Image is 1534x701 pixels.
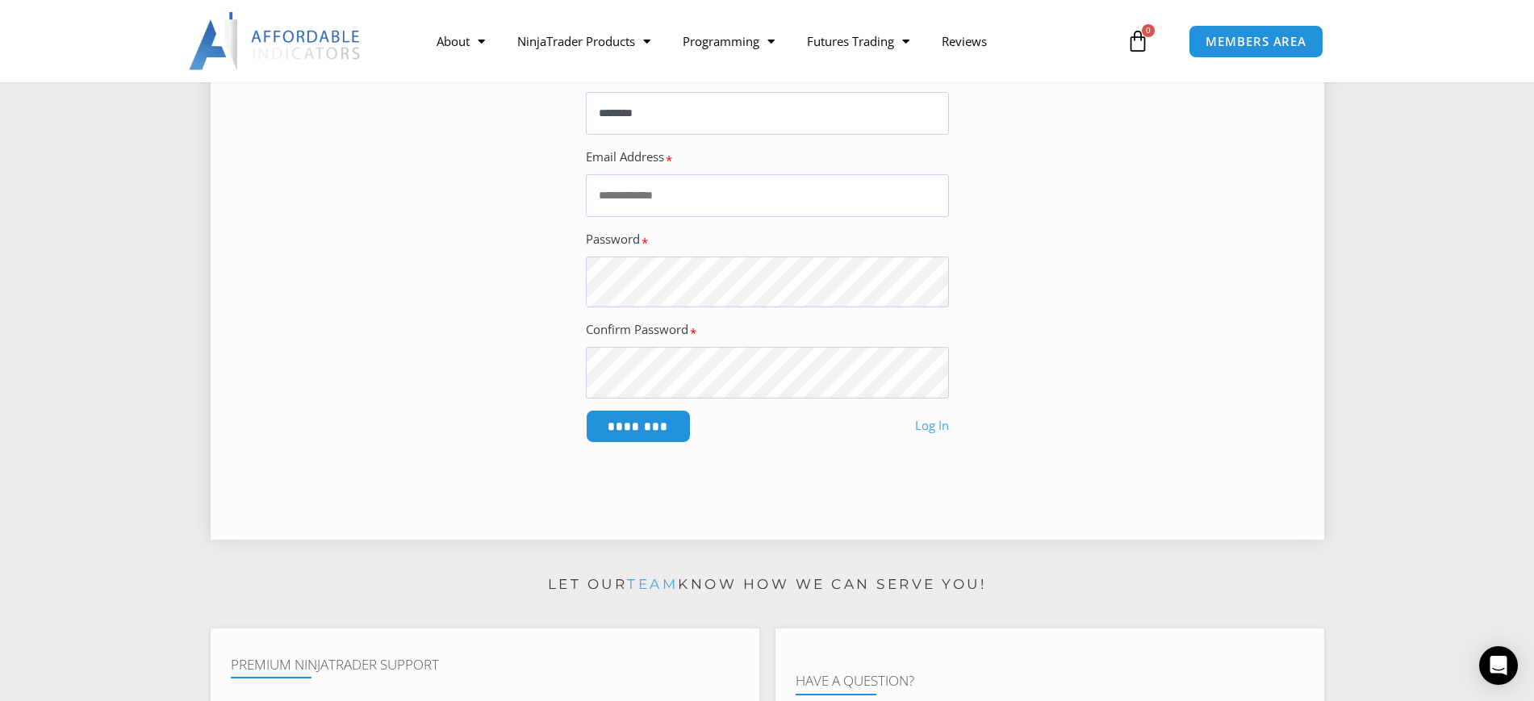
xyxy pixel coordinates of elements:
h4: Premium NinjaTrader Support [231,657,739,673]
span: MEMBERS AREA [1206,35,1306,48]
label: Confirm Password [586,319,688,341]
a: 0 [1102,18,1173,65]
nav: Menu [420,23,1122,60]
a: Log In [915,415,949,437]
a: About [420,23,501,60]
a: NinjaTrader Products [501,23,667,60]
a: MEMBERS AREA [1189,25,1323,58]
a: Programming [667,23,791,60]
p: Let our know how we can serve you! [211,572,1324,598]
h4: Have A Question? [796,673,1304,689]
span: 0 [1142,24,1155,37]
a: team [627,576,678,592]
label: Email Address [586,146,664,169]
a: Futures Trading [791,23,926,60]
a: Reviews [926,23,1003,60]
div: Open Intercom Messenger [1479,646,1518,685]
img: LogoAI | Affordable Indicators – NinjaTrader [189,12,362,70]
label: Password [586,228,640,251]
